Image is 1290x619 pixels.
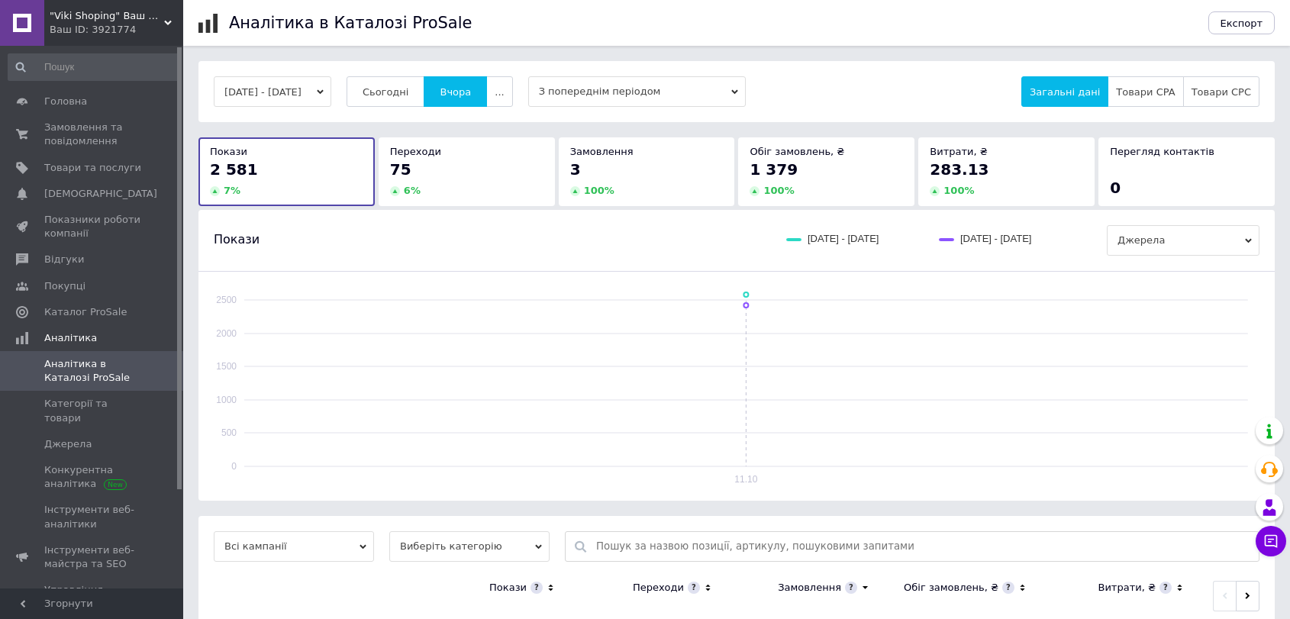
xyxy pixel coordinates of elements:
[424,76,487,107] button: Вчора
[390,146,441,157] span: Переходи
[44,331,97,345] span: Аналітика
[1183,76,1259,107] button: Товари CPC
[44,305,127,319] span: Каталог ProSale
[1107,225,1259,256] span: Джерела
[44,437,92,451] span: Джерела
[1110,146,1214,157] span: Перегляд контактів
[930,160,988,179] span: 283.13
[210,160,258,179] span: 2 581
[214,531,374,562] span: Всі кампанії
[1021,76,1108,107] button: Загальні дані
[495,86,504,98] span: ...
[44,187,157,201] span: [DEMOGRAPHIC_DATA]
[390,160,411,179] span: 75
[1108,76,1183,107] button: Товари CPA
[1030,86,1100,98] span: Загальні дані
[8,53,179,81] input: Пошук
[734,474,757,485] text: 11.10
[633,581,684,595] div: Переходи
[216,328,237,339] text: 2000
[1256,526,1286,556] button: Чат з покупцем
[750,146,844,157] span: Обіг замовлень, ₴
[750,160,798,179] span: 1 379
[44,121,141,148] span: Замовлення та повідомлення
[224,185,240,196] span: 7 %
[44,95,87,108] span: Головна
[596,532,1251,561] input: Пошук за назвою позиції, артикулу, пошуковими запитами
[210,146,247,157] span: Покази
[930,146,988,157] span: Витрати, ₴
[44,503,141,530] span: Інструменти веб-аналітики
[44,213,141,240] span: Показники роботи компанії
[44,397,141,424] span: Категорії та товари
[44,279,85,293] span: Покупці
[347,76,425,107] button: Сьогодні
[904,581,998,595] div: Обіг замовлень, ₴
[570,160,581,179] span: 3
[44,463,141,491] span: Конкурентна аналітика
[570,146,634,157] span: Замовлення
[221,427,237,438] text: 500
[1116,86,1175,98] span: Товари CPA
[44,357,141,385] span: Аналітика в Каталозі ProSale
[1110,179,1121,197] span: 0
[44,253,84,266] span: Відгуки
[214,76,331,107] button: [DATE] - [DATE]
[763,185,794,196] span: 100 %
[216,361,237,372] text: 1500
[216,295,237,305] text: 2500
[363,86,409,98] span: Сьогодні
[404,185,421,196] span: 6 %
[216,395,237,405] text: 1000
[1098,581,1156,595] div: Витрати, ₴
[440,86,471,98] span: Вчора
[528,76,746,107] span: З попереднім періодом
[778,581,841,595] div: Замовлення
[1221,18,1263,29] span: Експорт
[229,14,472,32] h1: Аналітика в Каталозі ProSale
[1192,86,1251,98] span: Товари CPC
[44,583,141,611] span: Управління сайтом
[44,543,141,571] span: Інструменти веб-майстра та SEO
[489,581,527,595] div: Покази
[44,161,141,175] span: Товари та послуги
[389,531,550,562] span: Виберіть категорію
[943,185,974,196] span: 100 %
[584,185,614,196] span: 100 %
[50,23,183,37] div: Ваш ID: 3921774
[50,9,164,23] span: "Viki Shoping" Ваш комфортный мир покупок!
[486,76,512,107] button: ...
[231,461,237,472] text: 0
[1208,11,1275,34] button: Експорт
[214,231,260,248] span: Покази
